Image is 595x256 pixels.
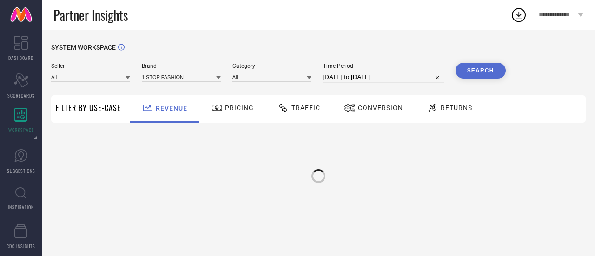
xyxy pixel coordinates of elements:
div: Open download list [510,7,527,23]
input: Select time period [323,72,444,83]
span: SUGGESTIONS [7,167,35,174]
span: Brand [142,63,221,69]
button: Search [456,63,506,79]
span: Pricing [225,104,254,112]
span: INSPIRATION [8,203,34,210]
span: SCORECARDS [7,92,35,99]
span: Revenue [156,105,187,112]
span: Time Period [323,63,444,69]
span: Conversion [358,104,403,112]
span: Seller [51,63,130,69]
span: CDC INSIGHTS [7,243,35,249]
span: Returns [441,104,472,112]
span: Filter By Use-Case [56,102,121,113]
span: Traffic [291,104,320,112]
span: WORKSPACE [8,126,34,133]
span: SYSTEM WORKSPACE [51,44,116,51]
span: Category [232,63,311,69]
span: Partner Insights [53,6,128,25]
span: DASHBOARD [8,54,33,61]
